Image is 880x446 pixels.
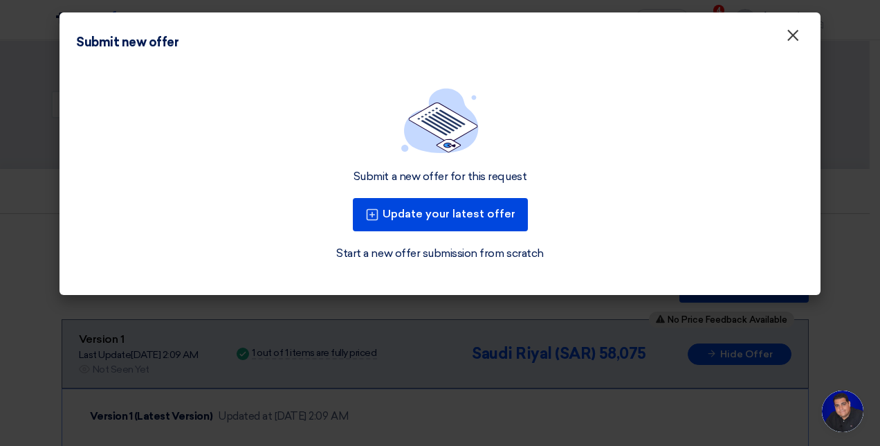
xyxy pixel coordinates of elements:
[336,245,543,262] a: Start a new offer submission from scratch
[353,198,528,231] button: Update your latest offer
[775,22,811,50] button: Close
[401,88,479,153] img: empty_state_list.svg
[354,170,526,184] div: Submit a new offer for this request
[822,391,863,432] a: Open chat
[76,33,178,52] div: Submit new offer
[786,25,800,53] span: ×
